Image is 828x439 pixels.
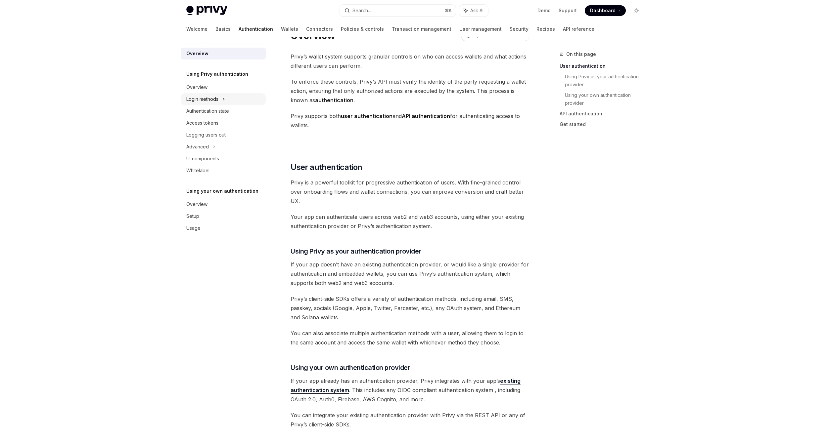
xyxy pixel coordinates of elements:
[186,143,209,151] div: Advanced
[510,21,529,37] a: Security
[560,61,647,71] a: User authentication
[181,165,266,177] a: Whitelabel
[181,105,266,117] a: Authentication state
[291,247,421,256] span: Using Privy as your authentication provider
[239,21,273,37] a: Authentication
[186,6,227,15] img: light logo
[186,131,226,139] div: Logging users out
[181,81,266,93] a: Overview
[631,5,642,16] button: Toggle dark mode
[445,8,452,13] span: ⌘ K
[186,155,219,163] div: UI components
[470,7,483,14] span: Ask AI
[563,21,594,37] a: API reference
[291,111,529,130] span: Privy supports both and for authenticating access to wallets.
[186,107,229,115] div: Authentication state
[565,90,647,108] a: Using your own authentication provider
[392,21,451,37] a: Transaction management
[291,178,529,206] span: Privy is a powerful toolkit for progressive authentication of users. With fine-grained control ov...
[181,129,266,141] a: Logging users out
[560,119,647,130] a: Get started
[352,7,371,15] div: Search...
[459,5,488,17] button: Ask AI
[291,363,410,372] span: Using your own authentication provider
[181,153,266,165] a: UI components
[291,77,529,105] span: To enforce these controls, Privy’s API must verify the identity of the party requesting a wallet ...
[186,187,258,195] h5: Using your own authentication
[590,7,616,14] span: Dashboard
[537,7,551,14] a: Demo
[181,210,266,222] a: Setup
[291,52,529,70] span: Privy’s wallet system supports granular controls on who can access wallets and what actions diffe...
[215,21,231,37] a: Basics
[291,411,529,429] span: You can integrate your existing authentication provider with Privy via the REST API or any of Pri...
[340,5,456,17] button: Search...⌘K
[565,71,647,90] a: Using Privy as your authentication provider
[341,113,392,119] strong: user authentication
[559,7,577,14] a: Support
[536,21,555,37] a: Recipes
[186,83,207,91] div: Overview
[181,222,266,234] a: Usage
[186,200,207,208] div: Overview
[315,97,353,103] strong: authentication
[181,48,266,60] a: Overview
[291,294,529,322] span: Privy’s client-side SDKs offers a variety of authentication methods, including email, SMS, passke...
[186,119,218,127] div: Access tokens
[459,21,502,37] a: User management
[341,21,384,37] a: Policies & controls
[291,162,362,173] span: User authentication
[186,21,207,37] a: Welcome
[306,21,333,37] a: Connectors
[402,113,450,119] strong: API authentication
[291,212,529,231] span: Your app can authenticate users across web2 and web3 accounts, using either your existing authent...
[186,167,209,175] div: Whitelabel
[181,117,266,129] a: Access tokens
[186,224,201,232] div: Usage
[566,50,596,58] span: On this page
[186,50,208,58] div: Overview
[186,212,199,220] div: Setup
[281,21,298,37] a: Wallets
[186,70,248,78] h5: Using Privy authentication
[560,108,647,119] a: API authentication
[585,5,626,16] a: Dashboard
[291,329,529,347] span: You can also associate multiple authentication methods with a user, allowing them to login to the...
[291,260,529,288] span: If your app doesn’t have an existing authentication provider, or would like a single provider for...
[186,95,218,103] div: Login methods
[181,198,266,210] a: Overview
[291,376,529,404] span: If your app already has an authentication provider, Privy integrates with your app’s . This inclu...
